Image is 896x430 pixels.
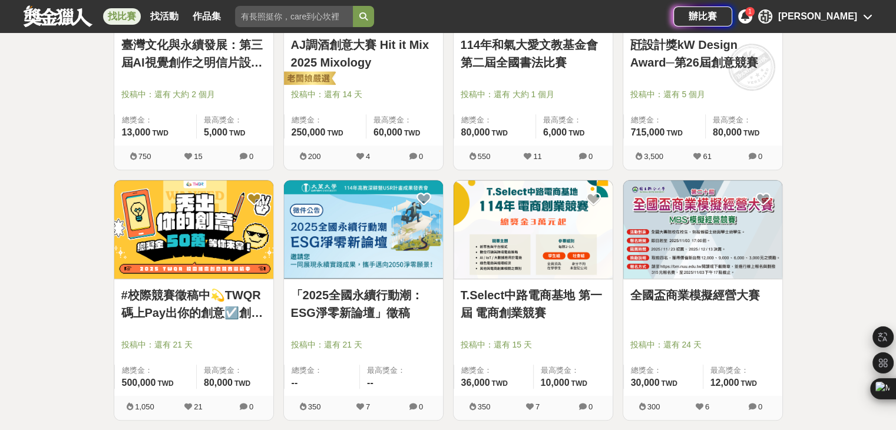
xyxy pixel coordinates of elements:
span: 總獎金： [631,114,698,126]
span: 15 [194,152,202,161]
span: 最高獎金： [204,114,266,126]
a: 114年和氣大愛文教基金會第二屆全國書法比賽 [461,36,606,71]
span: 200 [308,152,321,161]
span: 總獎金： [292,365,353,376]
span: 投稿中：還有 21 天 [121,339,266,351]
span: 7 [366,402,370,411]
span: 最高獎金： [373,114,436,126]
span: 6 [705,402,709,411]
span: 350 [308,402,321,411]
img: Cover Image [284,180,443,279]
span: -- [292,378,298,388]
span: 80,000 [713,127,742,137]
span: TWD [229,129,245,137]
span: TWD [568,129,584,137]
a: #校際競賽徵稿中💫TWQR碼上Pay出你的創意☑️創意特Pay員徵召令🔥短影音、梗圖大賽開跑啦🤩 [121,286,266,322]
span: 0 [419,152,423,161]
span: 1 [748,8,752,15]
span: -- [367,378,373,388]
span: TWD [666,129,682,137]
input: 有長照挺你，care到心坎裡！青春出手，拍出照顧 影音徵件活動 [235,6,353,27]
span: 0 [758,402,762,411]
span: 最高獎金： [541,365,606,376]
span: 7 [535,402,540,411]
span: 最高獎金： [713,114,775,126]
a: 「2025全國永續行動潮：ESG淨零新論壇」徵稿 [291,286,436,322]
span: 投稿中：還有 大約 2 個月 [121,88,266,101]
span: 350 [478,402,491,411]
span: 投稿中：還有 24 天 [630,339,775,351]
span: 最高獎金： [710,365,775,376]
span: 500,000 [122,378,156,388]
span: 715,000 [631,127,665,137]
span: 投稿中：還有 5 個月 [630,88,775,101]
span: 0 [249,402,253,411]
span: 250,000 [292,127,326,137]
span: 36,000 [461,378,490,388]
span: TWD [743,129,759,137]
span: 最高獎金： [367,365,436,376]
span: 6,000 [543,127,567,137]
span: 總獎金： [631,365,696,376]
span: 11 [533,152,541,161]
span: TWD [661,379,677,388]
span: TWD [152,129,168,137]
span: 4 [366,152,370,161]
span: 總獎金： [292,114,359,126]
span: 13,000 [122,127,151,137]
span: TWD [491,379,507,388]
a: 全國盃商業模擬經營大賽 [630,286,775,304]
span: 總獎金： [122,114,189,126]
span: 0 [758,152,762,161]
span: 投稿中：還有 21 天 [291,339,436,351]
span: 5,000 [204,127,227,137]
span: 10,000 [541,378,570,388]
img: Cover Image [623,180,782,279]
a: AJ調酒創意大賽 Hit it Mix 2025 Mixology [291,36,436,71]
span: 投稿中：還有 大約 1 個月 [461,88,606,101]
div: 胡 [758,9,772,24]
img: Cover Image [454,180,613,279]
span: 0 [588,152,593,161]
div: [PERSON_NAME] [778,9,857,24]
span: 3,500 [644,152,663,161]
a: 作品集 [188,8,226,25]
span: 0 [588,402,593,411]
span: 最高獎金： [204,365,266,376]
a: T.Select中路電商基地 第一屆 電商創業競賽 [461,286,606,322]
span: 投稿中：還有 14 天 [291,88,436,101]
span: TWD [571,379,587,388]
a: 找活動 [146,8,183,25]
a: 瓩設計獎kW Design Award─第26屆創意競賽 [630,36,775,71]
span: 300 [647,402,660,411]
span: 0 [249,152,253,161]
span: TWD [327,129,343,137]
span: 21 [194,402,202,411]
span: TWD [404,129,420,137]
span: 60,000 [373,127,402,137]
span: 總獎金： [461,365,526,376]
a: 辦比賽 [673,6,732,27]
span: TWD [491,129,507,137]
span: TWD [740,379,756,388]
img: 老闆娘嚴選 [282,71,336,87]
span: TWD [234,379,250,388]
span: 80,000 [461,127,490,137]
span: 總獎金： [122,365,189,376]
span: 1,050 [135,402,154,411]
span: 最高獎金： [543,114,606,126]
span: TWD [157,379,173,388]
span: 總獎金： [461,114,528,126]
span: 80,000 [204,378,233,388]
span: 0 [419,402,423,411]
span: 30,000 [631,378,660,388]
img: Cover Image [114,180,273,279]
a: 臺灣文化與永續發展：第三屆AI視覺創作之明信片設計競賽 [121,36,266,71]
span: 投稿中：還有 15 天 [461,339,606,351]
a: 找比賽 [103,8,141,25]
span: 61 [703,152,711,161]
